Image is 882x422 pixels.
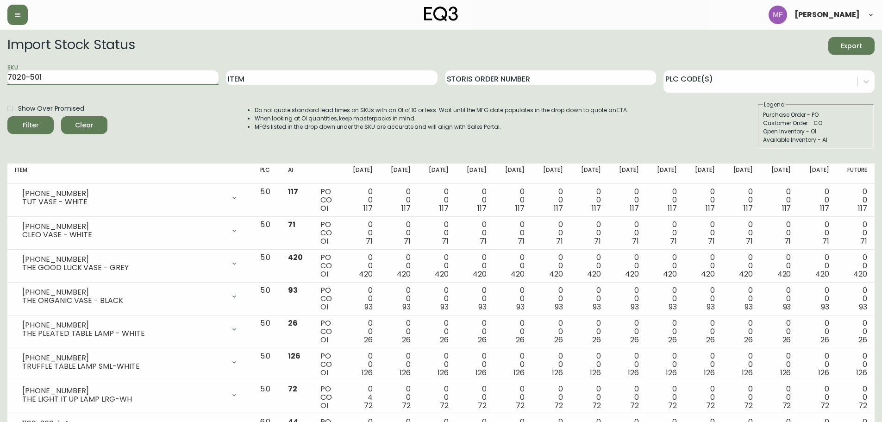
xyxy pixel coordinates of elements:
span: 26 [478,334,487,345]
span: 420 [359,269,373,279]
div: PO CO [320,385,335,410]
span: 420 [587,269,601,279]
div: 0 0 [844,220,867,246]
div: Available Inventory - AI [763,136,869,144]
span: 71 [442,236,449,246]
div: 0 0 [350,220,373,246]
div: 0 0 [501,253,525,278]
div: 0 0 [654,385,677,410]
div: 0 0 [539,352,563,377]
img: logo [424,6,458,21]
span: 26 [820,334,829,345]
span: 26 [288,318,298,328]
div: 0 0 [501,385,525,410]
div: [PHONE_NUMBER] [22,321,225,329]
div: 0 0 [425,352,449,377]
div: Open Inventory - OI [763,127,869,136]
th: [DATE] [342,164,380,184]
span: 93 [440,302,449,312]
div: 0 0 [654,319,677,344]
span: 117 [858,203,867,214]
span: 26 [364,334,373,345]
div: 0 0 [463,286,487,311]
th: [DATE] [456,164,494,184]
div: 0 0 [654,188,677,213]
span: OI [320,334,328,345]
span: 420 [511,269,525,279]
li: Do not quote standard lead times on SKUs with an OI of 10 or less. Wait until the MFG date popula... [255,106,629,114]
span: 26 [516,334,525,345]
div: CLEO VASE - WHITE [22,231,225,239]
span: 93 [288,285,298,296]
span: 117 [630,203,639,214]
div: [PHONE_NUMBER] [22,387,225,395]
div: 0 0 [806,220,829,246]
div: 0 0 [578,319,601,344]
div: 0 4 [350,385,373,410]
span: 72 [744,400,753,411]
div: 0 0 [388,286,411,311]
span: 126 [288,351,300,361]
th: [DATE] [684,164,722,184]
td: 5.0 [253,381,281,414]
div: 0 0 [501,188,525,213]
div: 0 0 [539,220,563,246]
div: 0 0 [692,286,715,311]
div: 0 0 [539,253,563,278]
span: 93 [593,302,601,312]
div: 0 0 [844,188,867,213]
span: 93 [402,302,411,312]
div: 0 0 [844,253,867,278]
th: Item [7,164,253,184]
span: 71 [746,236,753,246]
button: Clear [61,116,107,134]
div: 0 0 [730,385,753,410]
div: 0 0 [730,188,753,213]
span: 93 [669,302,677,312]
div: 0 0 [692,253,715,278]
div: Customer Order - CO [763,119,869,127]
div: 0 0 [768,319,791,344]
span: 71 [708,236,715,246]
div: 0 0 [539,188,563,213]
th: [DATE] [570,164,608,184]
div: 0 0 [730,319,753,344]
span: 420 [663,269,677,279]
span: 72 [630,400,639,411]
span: 117 [515,203,525,214]
span: [PERSON_NAME] [794,11,860,19]
th: [DATE] [722,164,760,184]
div: 0 0 [844,385,867,410]
span: 420 [435,269,449,279]
div: 0 0 [730,253,753,278]
div: 0 0 [501,220,525,246]
div: THE ORGANIC VASE - BLACK [22,296,225,305]
span: 26 [592,334,601,345]
div: 0 0 [692,188,715,213]
div: TUT VASE - WHITE [22,198,225,206]
div: 0 0 [730,352,753,377]
span: 93 [821,302,829,312]
span: 117 [477,203,487,214]
span: 71 [822,236,829,246]
span: 72 [516,400,525,411]
div: 0 0 [463,385,487,410]
span: 71 [784,236,791,246]
span: 71 [480,236,487,246]
span: 26 [744,334,753,345]
td: 5.0 [253,217,281,250]
div: 0 0 [654,253,677,278]
span: 126 [856,367,867,378]
th: [DATE] [608,164,646,184]
span: 117 [439,203,449,214]
div: 0 0 [616,253,639,278]
span: 420 [549,269,563,279]
div: TRUFFLE TABLE LAMP SML-WHITE [22,362,225,371]
span: 26 [554,334,563,345]
div: 0 0 [692,352,715,377]
div: [PHONE_NUMBER]TRUFFLE TABLE LAMP SML-WHITE [15,352,245,372]
div: 0 0 [425,253,449,278]
div: 0 0 [578,286,601,311]
div: 0 0 [578,220,601,246]
div: 0 0 [539,319,563,344]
